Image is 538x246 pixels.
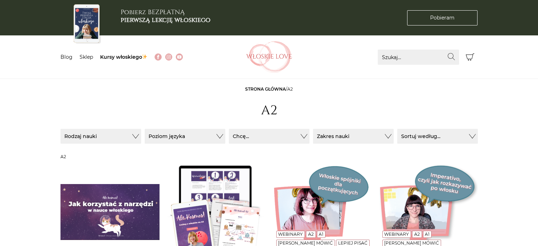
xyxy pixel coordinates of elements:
[60,129,141,144] button: Rodzaj nauki
[430,14,455,22] span: Pobieram
[278,231,303,237] a: Webinary
[245,86,286,92] a: Strona główna
[121,8,210,24] h3: Pobierz BEZPŁATNĄ
[338,240,368,246] a: Lepiej pisać
[384,240,439,246] a: [PERSON_NAME] mówić
[308,231,314,237] a: A2
[142,54,147,59] img: ✨
[319,231,323,237] a: A1
[414,231,420,237] a: A2
[287,86,293,92] span: A2
[60,54,73,60] a: Blog
[100,54,148,60] a: Kursy włoskiego
[80,54,93,60] a: Sklep
[384,231,409,237] a: Webinary
[425,231,429,237] a: A1
[397,129,478,144] button: Sortuj według...
[246,41,292,73] img: Włoskielove
[60,154,478,159] h3: A2
[463,50,478,65] button: Koszyk
[245,86,293,92] span: /
[145,129,225,144] button: Poziom języka
[229,129,310,144] button: Chcę...
[261,103,277,118] h1: A2
[278,240,333,246] a: [PERSON_NAME] mówić
[378,50,459,65] input: Szukaj...
[407,10,478,25] a: Pobieram
[121,16,210,24] b: pierwszą lekcję włoskiego
[313,129,394,144] button: Zakres nauki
